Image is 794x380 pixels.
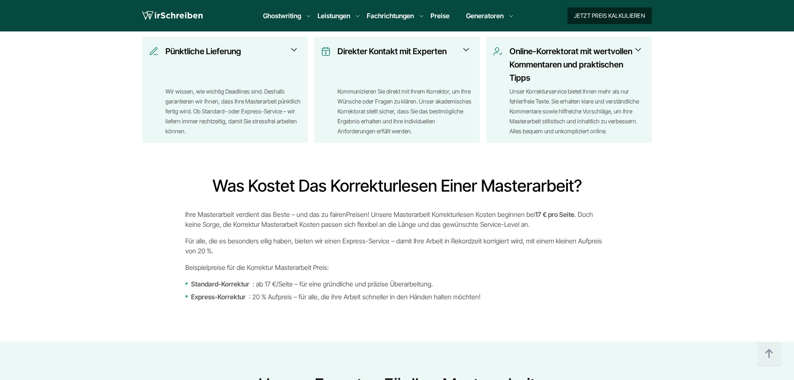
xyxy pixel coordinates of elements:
p: Für alle, die es besonders eilig haben, bieten wir einen Express-Service – damit Ihre Arbeit in R... [185,236,609,256]
li: : ab 17 €/Seite – für eine gründliche und präzise Überarbeitung. [185,279,609,289]
a: Generatoren [466,11,504,21]
h3: Direkter Kontakt mit Experten [337,45,468,84]
div: Unser Korrekturservice bietet Ihnen mehr als nur fehlerfreie Texte. Sie erhalten klare und verstä... [509,87,645,136]
a: Preise [430,12,450,20]
img: button top [757,342,782,366]
a: Leistungen [318,11,350,21]
div: Wir wissen, wie wichtig Deadlines sind. Deshalb garantieren wir Ihnen, dass Ihre Masterarbeit pün... [165,87,301,136]
div: Kommunizieren Sie direkt mit Ihrem Korrektor, um Ihre Wünsche oder Fragen zu klären. Unser akadem... [337,87,473,136]
a: Fachrichtungen [367,11,414,21]
img: Online-Korrektorat mit wertvollen Kommentaren und praktischen Tipps [493,46,503,56]
strong: Express-Korrektur [191,292,246,302]
h2: Was kostet das Korrekturlesen einer Masterarbeit? [185,176,609,196]
img: Direkter Kontakt mit Experten [321,46,331,56]
button: Jetzt Preis kalkulieren [567,7,652,24]
h3: Pünktliche Lieferung [165,45,296,84]
a: Preisen [346,210,368,219]
p: Beispielpreise für die Korrektur Masterarbeit Preis: [185,262,609,272]
img: logo wirschreiben [142,10,203,22]
li: : 20 % Aufpreis – für alle, die ihre Arbeit schneller in den Händen halten möchten! [185,292,609,302]
strong: Standard-Korrektur [191,279,249,289]
h3: Online-Korrektorat mit wertvollen Kommentaren und praktischen Tipps [509,45,640,84]
p: Ihre Masterarbeit verdient das Beste – und das zu fairen ! Unsere Masterarbeit Korrekturlesen Kos... [185,209,609,229]
a: Ghostwriting [263,11,301,21]
strong: 17 € pro Seite [535,210,574,219]
img: Pünktliche Lieferung [149,46,159,56]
